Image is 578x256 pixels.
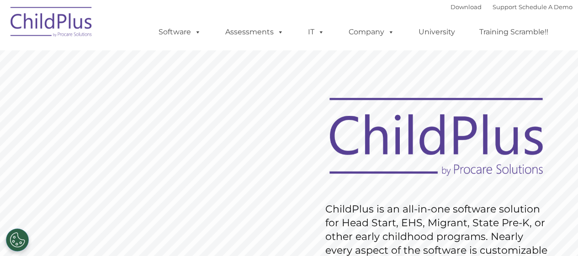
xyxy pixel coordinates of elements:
font: | [451,3,573,11]
a: Assessments [216,23,293,41]
a: Company [339,23,403,41]
a: Support [493,3,517,11]
a: Schedule A Demo [519,3,573,11]
a: IT [299,23,334,41]
a: Software [149,23,210,41]
a: University [409,23,464,41]
img: ChildPlus by Procare Solutions [6,0,97,46]
a: Download [451,3,482,11]
button: Cookies Settings [6,229,29,251]
a: Training Scramble!! [470,23,557,41]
